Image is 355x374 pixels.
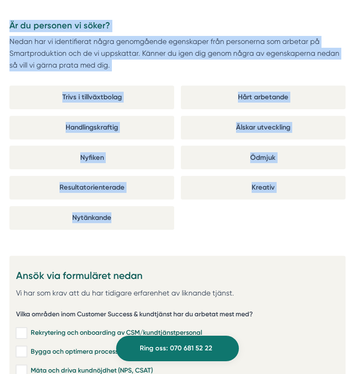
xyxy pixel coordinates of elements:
[181,176,346,200] div: Kreativ
[16,328,27,338] input: Rekrytering och onboarding av CSM/kundtjänstpersonal
[9,20,346,36] h3: Är du personen vi söker?
[9,86,174,109] div: Trivs i tillväxtbolag
[9,116,174,139] div: Handlingskraftig
[116,336,239,361] a: Ring oss: 070 681 52 22
[9,146,174,169] div: Nyfiken
[181,146,346,169] div: Ödmjuk
[16,287,339,299] p: Vi har som krav att du har tidigare erfarenhet av liknande tjänst.
[16,310,253,322] h5: Vilka områden inom Customer Success & kundtjänst har du arbetat mest med?
[9,36,346,71] p: Nedan har vi identifierat några genomgående egenskaper från personerna som arbetar på Smartproduk...
[16,269,339,287] h2: Ansök via formuläret nedan
[140,343,212,354] span: Ring oss: 070 681 52 22
[16,347,27,356] input: Bygga och optimera processer för kundhantering
[9,176,174,200] div: Resultatorienterade
[181,116,346,139] div: Älskar utveckling
[9,206,174,230] div: Nytänkande
[181,86,346,109] div: Hårt arbetande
